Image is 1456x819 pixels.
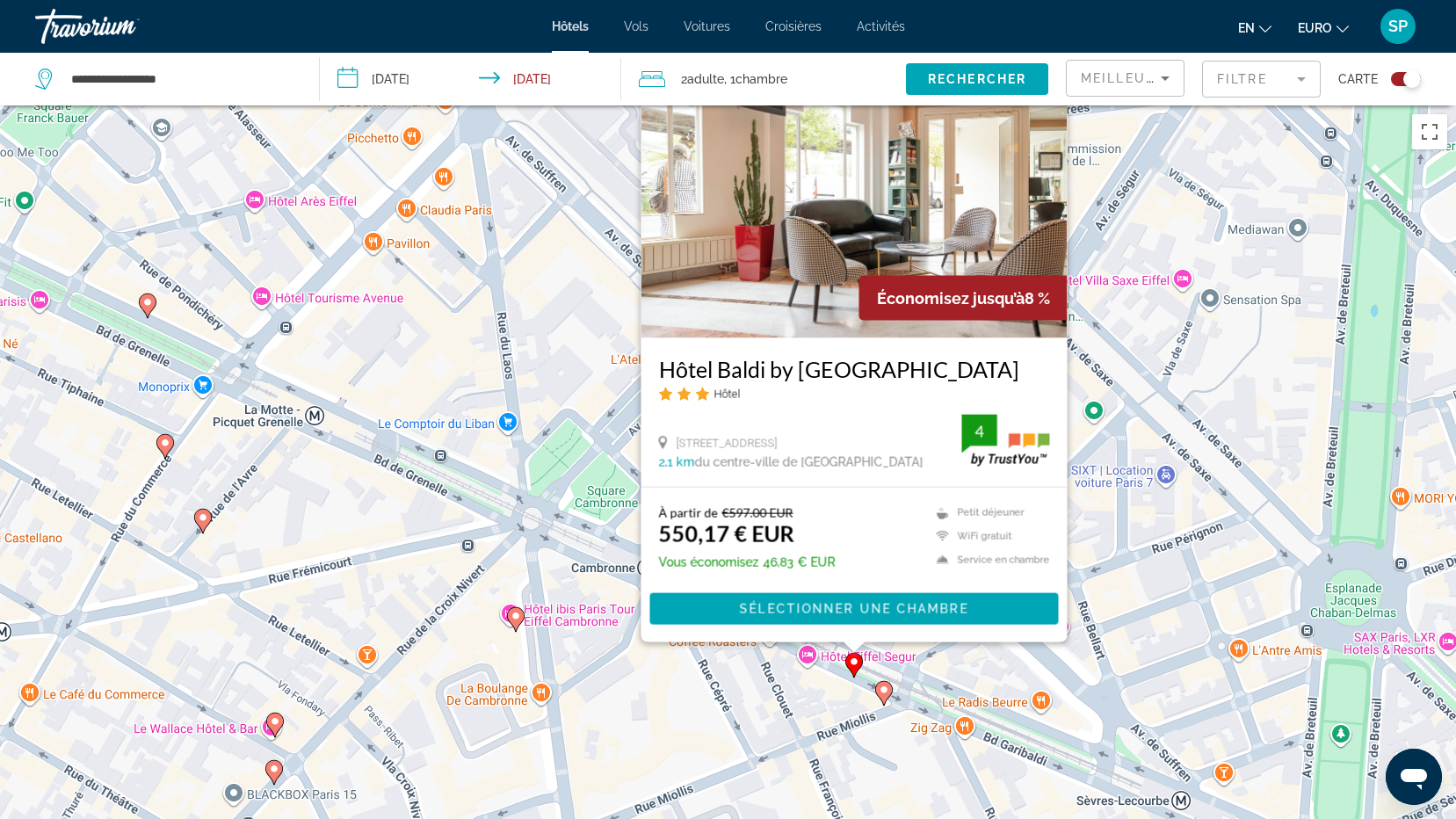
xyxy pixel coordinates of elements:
span: Rechercher [928,72,1026,86]
iframe: Bouton de lancement de la fenêtre de messagerie [1386,749,1442,805]
span: Adulte [687,72,724,86]
span: SP [1388,18,1408,35]
span: en [1238,21,1255,35]
font: WiFi gratuit [957,530,1011,541]
a: Travorium [35,4,211,49]
span: Sélectionner une chambre [739,602,967,616]
span: Hôtel [714,388,740,401]
button: Changer la langue [1238,15,1271,40]
div: Hôtel 3 étoiles [658,387,1049,402]
span: À partir de [658,505,717,520]
a: Vols [624,19,648,33]
font: Petit déjeuner [957,507,1024,518]
span: EURO [1298,21,1332,35]
button: Sélectionner une chambre [649,593,1058,625]
span: Économisez jusqu’à [876,289,1024,308]
a: Hôtels [552,19,589,33]
button: Passer en plein écran [1412,114,1447,149]
button: Menu utilisateur [1375,8,1421,45]
span: Carte [1338,67,1378,91]
del: €597.00 EUR [721,505,793,520]
span: [STREET_ADDRESS] [676,437,777,450]
img: Image de l’hôtel [641,57,1067,338]
font: 2 [681,72,687,86]
span: Chambre [735,72,787,86]
button: Rechercher [906,63,1048,95]
span: du centre-ville de [GEOGRAPHIC_DATA] [694,455,923,469]
div: 8 % [858,276,1067,321]
button: Date d’arrivée : 27 nov. 2025 Date de départ : 1 déc. 2025 [320,53,622,105]
a: Sélectionner une chambre [649,601,1058,614]
span: Meilleures offres [1081,71,1236,85]
button: Basculer la carte [1378,71,1421,87]
div: 4 [961,421,996,442]
a: Hôtel Baldi by [GEOGRAPHIC_DATA] [658,356,1049,382]
a: Croisières [765,19,822,33]
font: 46,83 € EUR [763,555,835,569]
a: Activités [857,19,905,33]
mat-select: Trier par [1081,68,1170,89]
button: Filtre [1202,60,1321,98]
img: trustyou-badge.svg [961,415,1049,467]
a: Voitures [684,19,730,33]
font: Service en chambre [957,554,1049,565]
span: 2,1 km [658,455,694,469]
ins: 550,17 € EUR [658,520,793,547]
button: Voyageurs : 2 adultes, 0 enfants [621,53,906,105]
span: Vous économisez [658,555,758,569]
button: Changer de devise [1298,15,1349,40]
font: , 1 [724,72,735,86]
